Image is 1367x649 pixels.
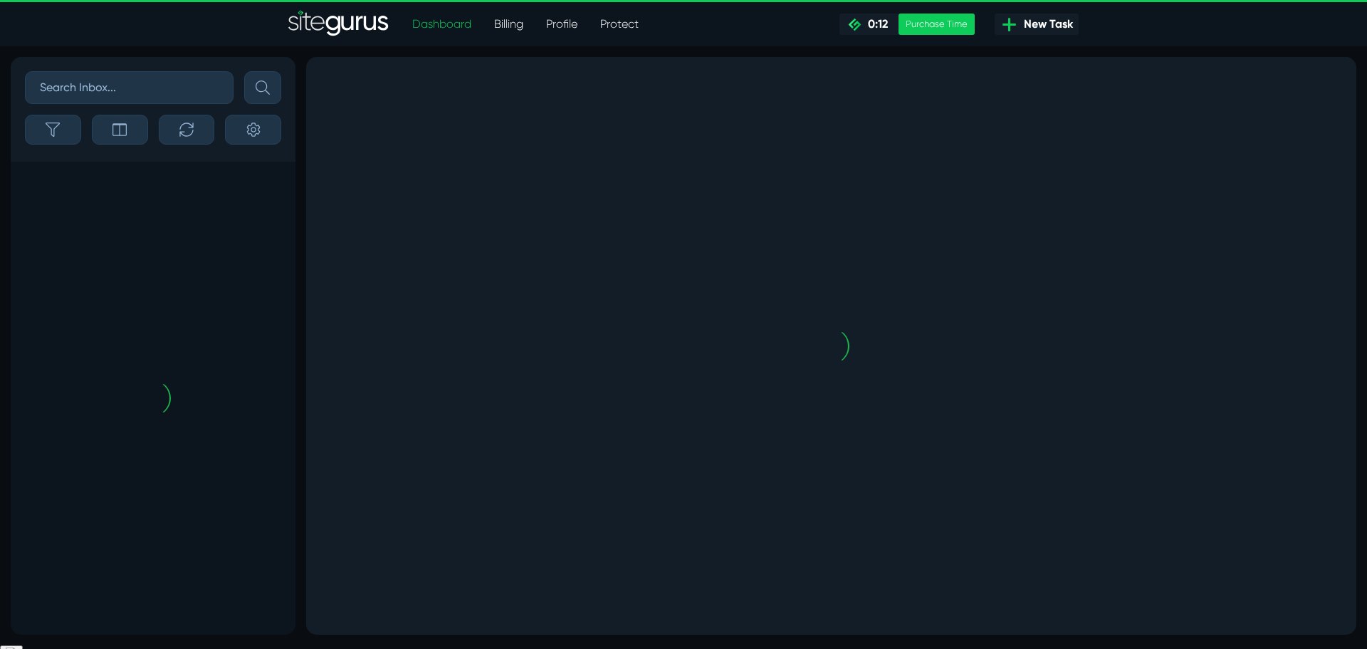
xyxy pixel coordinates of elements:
[535,10,589,38] a: Profile
[1018,16,1073,33] span: New Task
[25,71,234,104] input: Search Inbox...
[839,14,975,35] a: 0:12 Purchase Time
[899,14,975,35] div: Purchase Time
[995,14,1079,35] a: New Task
[288,10,389,38] img: Sitegurus Logo
[288,10,389,38] a: SiteGurus
[862,17,888,31] span: 0:12
[589,10,650,38] a: Protect
[483,10,535,38] a: Billing
[401,10,483,38] a: Dashboard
